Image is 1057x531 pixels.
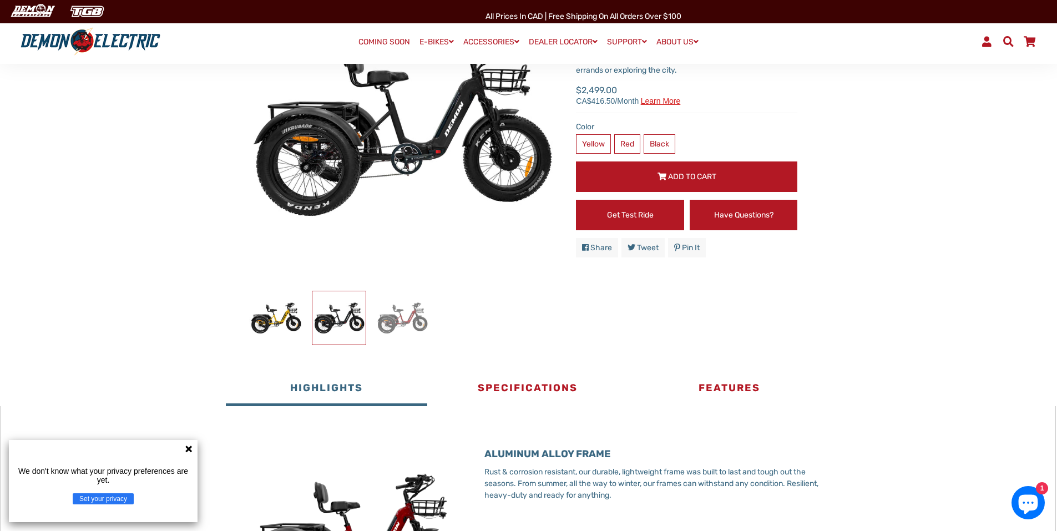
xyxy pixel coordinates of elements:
[6,2,59,21] img: Demon Electric
[484,466,831,501] p: Rust & corrosion resistant, our durable, lightweight frame was built to last and tough out the se...
[376,291,429,345] img: Trinity Foldable E-Trike
[576,161,797,192] button: Add to Cart
[668,172,716,181] span: Add to Cart
[312,291,366,345] img: Trinity Foldable E-Trike
[576,121,797,133] label: Color
[637,243,659,252] span: Tweet
[459,34,523,50] a: ACCESSORIES
[416,34,458,50] a: E-BIKES
[576,134,611,154] label: Yellow
[427,373,629,406] button: Specifications
[525,34,601,50] a: DEALER LOCATOR
[355,34,414,50] a: COMING SOON
[576,84,680,105] span: $2,499.00
[682,243,700,252] span: Pin it
[226,373,427,406] button: Highlights
[590,243,612,252] span: Share
[1008,486,1048,522] inbox-online-store-chat: Shopify online store chat
[64,2,110,21] img: TGB Canada
[644,134,675,154] label: Black
[17,27,164,56] img: Demon Electric logo
[485,12,681,21] span: All Prices in CAD | Free shipping on all orders over $100
[603,34,651,50] a: SUPPORT
[249,291,302,345] img: Trinity Foldable E-Trike
[629,373,830,406] button: Features
[484,448,831,461] h3: ALUMINUM ALLOY FRAME
[576,200,684,230] a: Get Test Ride
[73,493,134,504] button: Set your privacy
[13,467,193,484] p: We don't know what your privacy preferences are yet.
[653,34,702,50] a: ABOUT US
[614,134,640,154] label: Red
[690,200,798,230] a: Have Questions?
